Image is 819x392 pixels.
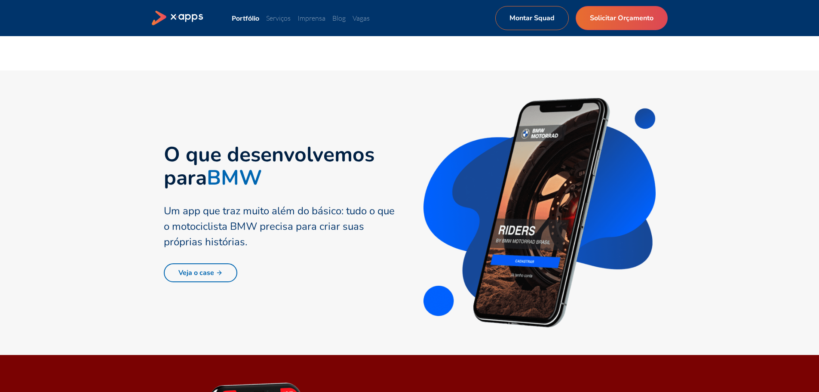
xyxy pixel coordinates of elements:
[423,98,656,327] img: Aplicativo da BMW
[266,14,291,22] a: Serviços
[164,263,237,282] a: Veja o case
[207,164,262,192] strong: BMW
[164,143,396,189] h2: O que desenvolvemos para
[298,14,325,22] a: Imprensa
[332,14,346,22] a: Blog
[576,6,668,30] a: Solicitar Orçamento
[495,6,569,30] a: Montar Squad
[164,203,396,250] div: Um app que traz muito além do básico: tudo o que o motociclista BMW precisa para criar suas própr...
[232,14,259,22] a: Portfólio
[353,14,370,22] a: Vagas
